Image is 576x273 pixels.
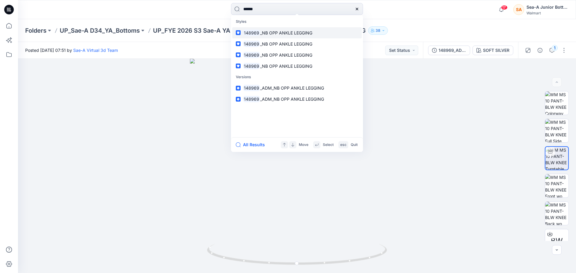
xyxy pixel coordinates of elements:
a: 148969_NB OPP ANKLE LEGGING [232,61,362,72]
span: _ADM_NB OPP ANKLE LEGGING [260,85,324,91]
img: WM MS 10 PANT-BLW KNEE Front wo Avatar [545,174,568,197]
mark: 148969 [243,63,260,70]
span: Posted [DATE] 07:51 by [25,47,118,53]
div: Sea-A Junior Bottom [526,4,568,11]
div: SOFT SILVER [483,47,509,54]
button: 1 [547,46,557,55]
a: 148969_NB OPP ANKLE LEGGING [232,38,362,49]
div: 1 [552,45,558,51]
div: 148969_ADM_NB OPP ANKLE LEGGING SAEA_110424 [439,47,466,54]
a: UP_Sae-A D34_YA_Bottoms [60,26,140,35]
span: _NB OPP ANKLE LEGGING [260,64,312,69]
span: BW [551,236,563,246]
mark: 148969 [243,52,260,58]
span: _NB OPP ANKLE LEGGING [260,52,312,58]
button: SOFT SILVER [472,46,513,55]
a: 148969_ADM_NB OPP ANKLE LEGGING [232,82,362,93]
a: 148969_NB OPP ANKLE LEGGING [232,49,362,61]
span: _NB OPP ANKLE LEGGING [260,41,312,46]
a: 148969_NB OPP ANKLE LEGGING [232,27,362,38]
mark: 148969 [243,40,260,47]
button: Details [535,46,545,55]
mark: 148969 [243,85,260,91]
img: WM MS 10 PANT-BLW KNEE Colorway wo Avatar [545,91,568,115]
p: Versions [232,72,362,83]
span: 17 [501,5,508,10]
p: esc [340,142,346,148]
p: 38 [376,27,380,34]
span: _ADM_NB OPP ANKLE LEGGING [260,96,324,102]
a: Folders [25,26,46,35]
button: All Results [236,141,269,148]
div: Walmart [526,11,568,15]
mark: 148969 [243,29,260,36]
mark: 148969 [243,96,260,102]
p: Quit [351,142,358,148]
button: 148969_ADM_NB OPP ANKLE LEGGING SAEA_110424 [428,46,470,55]
button: 38 [368,26,388,35]
p: Select [323,142,334,148]
div: SA [513,4,524,15]
p: Styles [232,16,362,27]
p: Move [299,142,308,148]
a: Sae-A Virtual 3d Team [73,48,118,53]
img: WM MS 10 PANT-BLW KNEE Back wo Avatar [545,202,568,225]
img: WM MS 10 PANT-BLW KNEE Turntable with Avatar [545,147,568,170]
img: WM MS 10 PANT-BLW KNEE Full Side Leg 2 [545,119,568,142]
a: 148969_ADM_NB OPP ANKLE LEGGING [232,93,362,105]
span: _NB OPP ANKLE LEGGING [260,30,312,35]
a: UP_FYE 2026 S3 Sae-A YA Bottoms [153,26,256,35]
